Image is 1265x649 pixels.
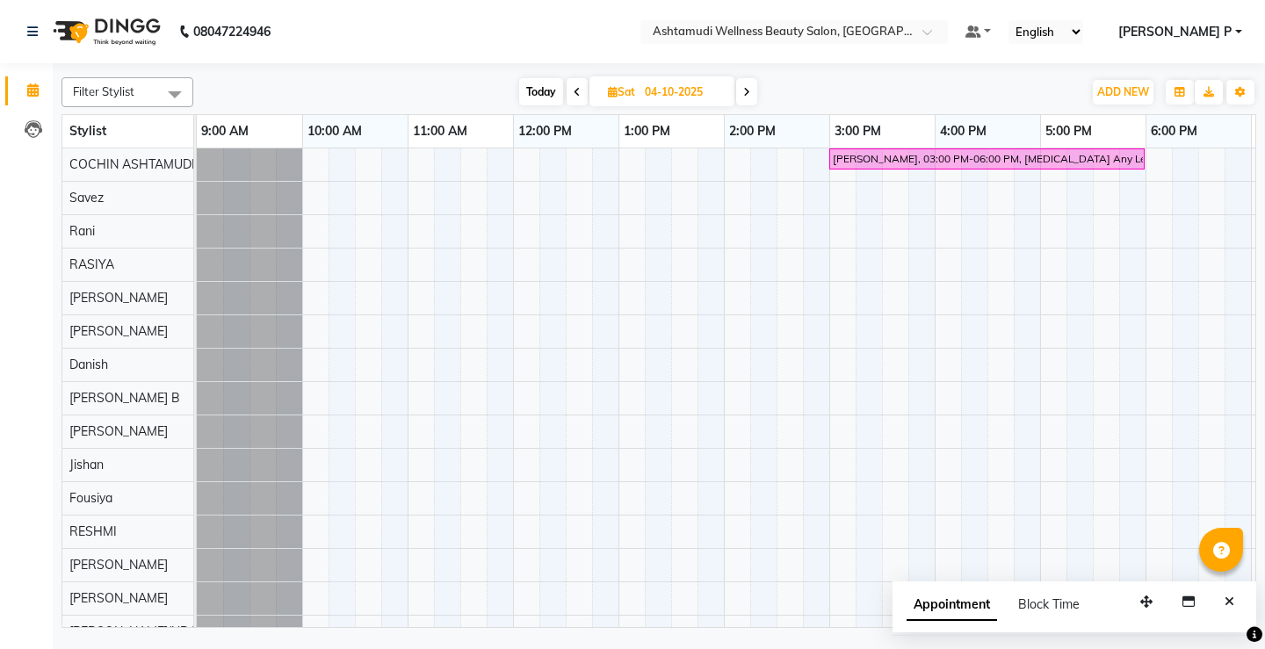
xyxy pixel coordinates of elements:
[69,490,112,506] span: Fousiya
[907,589,997,621] span: Appointment
[69,523,117,539] span: RESHMI
[69,256,114,272] span: RASIYA
[69,457,104,472] span: Jishan
[69,423,168,439] span: [PERSON_NAME]
[936,119,991,144] a: 4:00 PM
[69,323,168,339] span: [PERSON_NAME]
[514,119,576,144] a: 12:00 PM
[604,85,640,98] span: Sat
[640,79,727,105] input: 2025-10-04
[408,119,472,144] a: 11:00 AM
[619,119,675,144] a: 1:00 PM
[1041,119,1096,144] a: 5:00 PM
[69,223,95,239] span: Rani
[725,119,780,144] a: 2:00 PM
[45,7,165,56] img: logo
[831,151,1143,167] div: [PERSON_NAME], 03:00 PM-06:00 PM, [MEDICAL_DATA] Any Length Offer
[69,190,104,206] span: Savez
[197,119,253,144] a: 9:00 AM
[519,78,563,105] span: Today
[69,290,168,306] span: [PERSON_NAME]
[830,119,885,144] a: 3:00 PM
[1118,23,1232,41] span: [PERSON_NAME] P
[1146,119,1202,144] a: 6:00 PM
[303,119,366,144] a: 10:00 AM
[69,624,206,639] span: [PERSON_NAME](URAJ)
[69,123,106,139] span: Stylist
[1191,579,1247,631] iframe: chat widget
[69,557,168,573] span: [PERSON_NAME]
[69,357,108,372] span: Danish
[69,156,195,172] span: COCHIN ASHTAMUDI
[1018,596,1080,612] span: Block Time
[73,84,134,98] span: Filter Stylist
[1097,85,1149,98] span: ADD NEW
[193,7,271,56] b: 08047224946
[69,590,168,606] span: [PERSON_NAME]
[69,390,180,406] span: [PERSON_NAME] B
[1093,80,1153,105] button: ADD NEW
